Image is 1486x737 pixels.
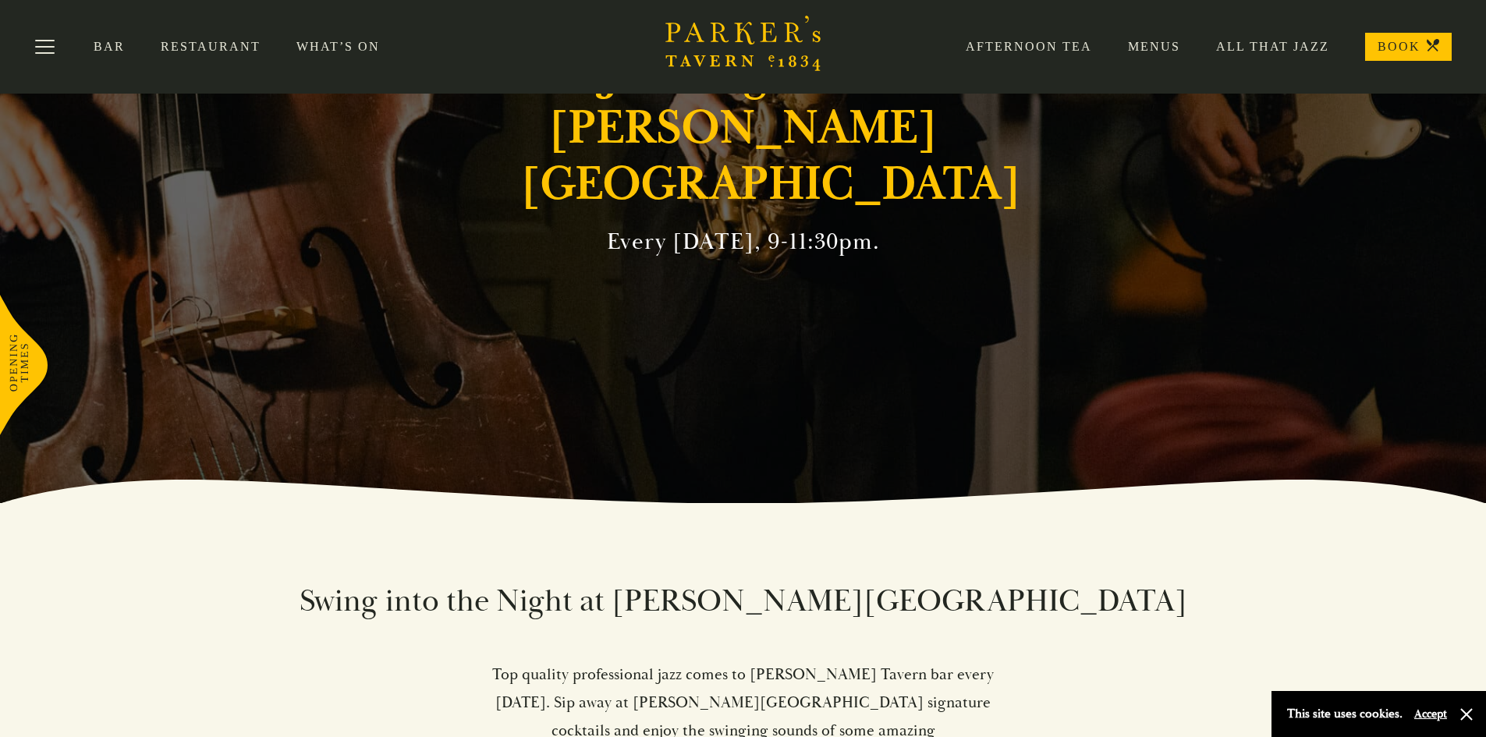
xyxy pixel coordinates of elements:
[1287,703,1403,725] p: This site uses cookies.
[1414,707,1447,721] button: Accept
[299,581,1188,622] h2: Swing into the Night at [PERSON_NAME][GEOGRAPHIC_DATA]
[607,228,880,256] h2: Every [DATE], 9-11:30pm.
[1459,707,1474,722] button: Close and accept
[521,44,966,212] h1: Jazz Nights in [PERSON_NAME][GEOGRAPHIC_DATA]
